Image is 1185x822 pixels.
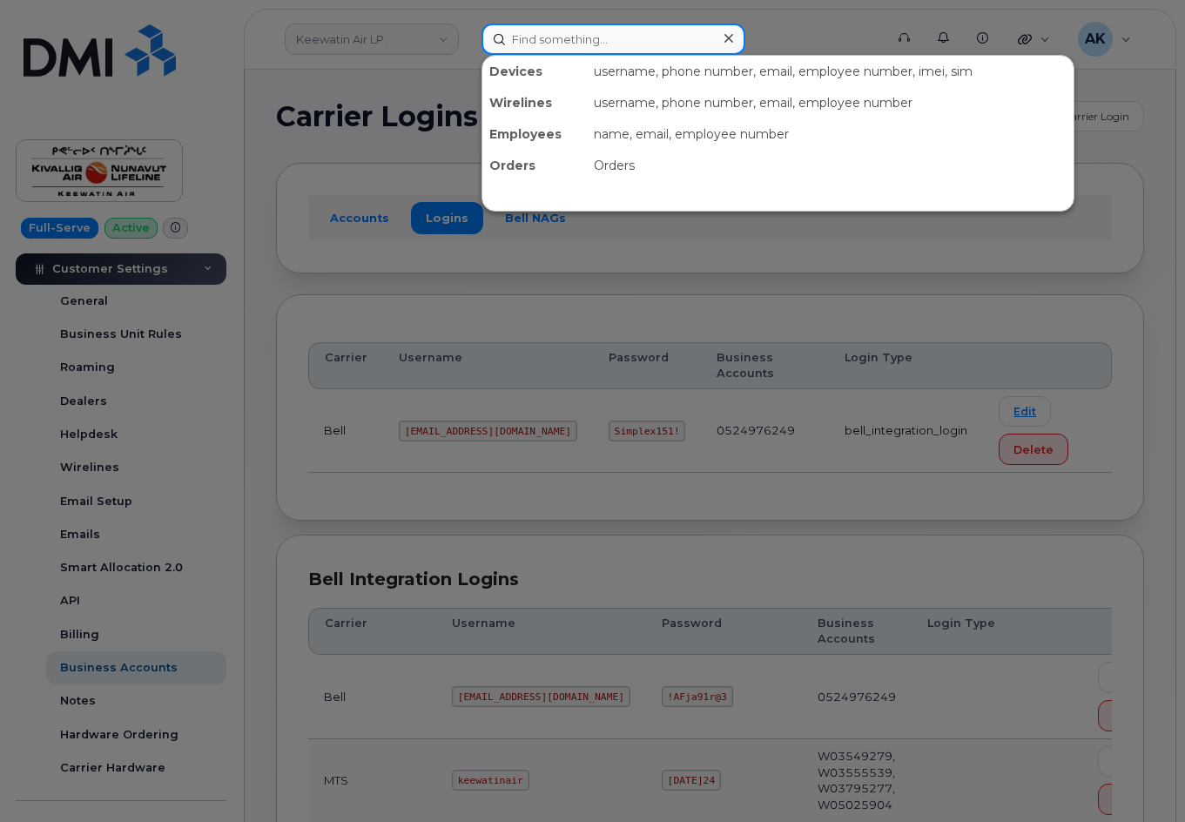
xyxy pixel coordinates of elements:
div: Devices [482,56,587,87]
div: Employees [482,118,587,150]
div: name, email, employee number [587,118,1074,150]
div: Orders [482,150,587,181]
div: Wirelines [482,87,587,118]
iframe: Messenger Launcher [1109,746,1172,809]
div: Orders [587,150,1074,181]
div: username, phone number, email, employee number [587,87,1074,118]
div: username, phone number, email, employee number, imei, sim [587,56,1074,87]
